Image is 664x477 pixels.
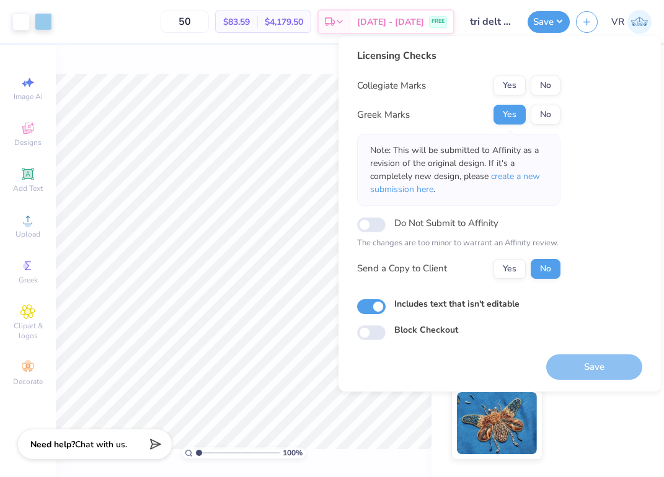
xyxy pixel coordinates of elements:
[611,10,652,34] a: VR
[357,261,447,276] div: Send a Copy to Client
[357,237,560,250] p: The changes are too minor to warrant an Affinity review.
[531,259,560,279] button: No
[394,297,520,310] label: Includes text that isn't editable
[161,11,209,33] input: – –
[528,11,570,33] button: Save
[223,15,250,28] span: $83.59
[394,215,498,231] label: Do Not Submit to Affinity
[370,144,547,196] p: Note: This will be submitted to Affinity as a revision of the original design. If it's a complete...
[357,79,426,93] div: Collegiate Marks
[19,275,38,285] span: Greek
[531,76,560,95] button: No
[494,259,526,279] button: Yes
[283,447,303,458] span: 100 %
[6,321,50,341] span: Clipart & logos
[494,105,526,125] button: Yes
[394,323,458,336] label: Block Checkout
[15,229,40,239] span: Upload
[75,439,127,450] span: Chat with us.
[432,17,445,26] span: FREE
[457,392,537,454] img: Metallic & Glitter
[357,48,560,63] div: Licensing Checks
[265,15,303,28] span: $4,179.50
[494,76,526,95] button: Yes
[357,108,410,122] div: Greek Marks
[461,9,521,34] input: Untitled Design
[14,92,43,102] span: Image AI
[13,183,43,193] span: Add Text
[627,10,652,34] img: Val Rhey Lodueta
[14,138,42,147] span: Designs
[611,15,624,29] span: VR
[531,105,560,125] button: No
[357,15,424,28] span: [DATE] - [DATE]
[13,377,43,387] span: Decorate
[30,439,75,450] strong: Need help?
